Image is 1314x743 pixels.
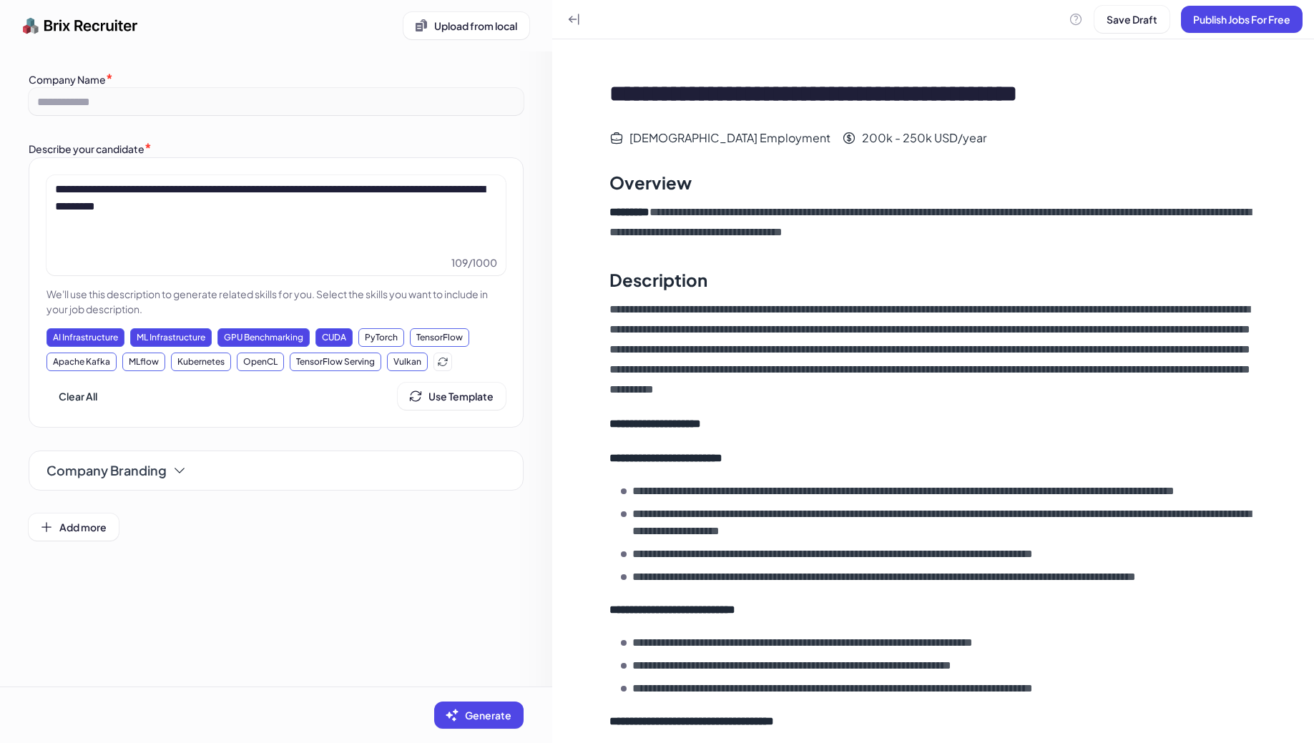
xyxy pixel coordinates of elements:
[434,19,517,32] span: Upload from local
[171,353,231,371] div: Kubernetes
[46,328,124,347] div: AI Infrastructure
[398,383,506,410] button: Use Template
[609,171,692,194] div: Overview
[122,353,165,371] div: MLflow
[428,390,494,403] span: Use Template
[410,328,469,347] div: TensorFlow
[237,353,284,371] div: OpenCL
[23,11,138,40] img: logo
[46,383,109,410] button: Clear All
[217,328,310,347] div: GPU Benchmarking
[1193,13,1290,26] span: Publish Jobs For Free
[46,461,167,481] span: Company Branding
[1094,6,1170,33] button: Save Draft
[387,353,428,371] div: Vulkan
[315,328,353,347] div: CUDA
[1181,6,1303,33] button: Publish Jobs For Free
[465,709,511,722] span: Generate
[451,255,497,270] span: 109 / 1000
[609,268,707,291] div: Description
[29,513,119,541] button: Add more
[434,702,524,729] button: Generate
[29,142,144,155] label: Describe your candidate
[403,12,529,39] button: Upload from local
[59,390,97,403] span: Clear All
[290,353,381,371] div: TensorFlow Serving
[629,134,830,142] p: [DEMOGRAPHIC_DATA] Employment
[46,353,117,371] div: Apache Kafka
[29,73,106,86] label: Company Name
[59,521,107,533] span: Add more
[358,328,404,347] div: PyTorch
[1107,13,1157,26] span: Save Draft
[862,134,986,142] p: 200k - 250k USD/year
[130,328,212,347] div: ML Infrastructure
[46,287,506,317] p: We'll use this description to generate related skills for you. Select the skills you want to incl...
